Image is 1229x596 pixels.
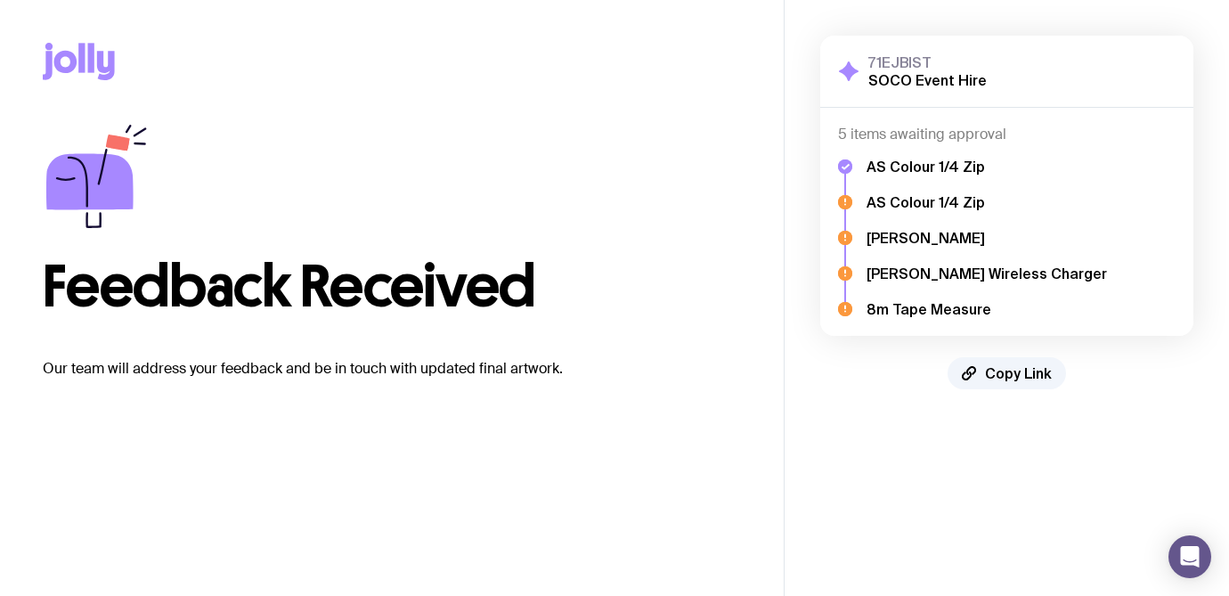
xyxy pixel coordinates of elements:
h5: AS Colour 1/4 Zip [867,193,1107,211]
h2: SOCO Event Hire [868,71,987,89]
h3: 71EJBIST [868,53,987,71]
button: Copy Link [948,357,1066,389]
h4: 5 items awaiting approval [838,126,1176,143]
h5: 8m Tape Measure [867,300,1107,318]
h5: [PERSON_NAME] Wireless Charger [867,265,1107,282]
span: Copy Link [985,364,1052,382]
h5: AS Colour 1/4 Zip [867,158,1107,176]
p: Our team will address your feedback and be in touch with updated final artwork. [43,358,741,380]
h5: [PERSON_NAME] [867,229,1107,247]
h1: Feedback Received [43,258,741,315]
div: Open Intercom Messenger [1168,535,1211,578]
